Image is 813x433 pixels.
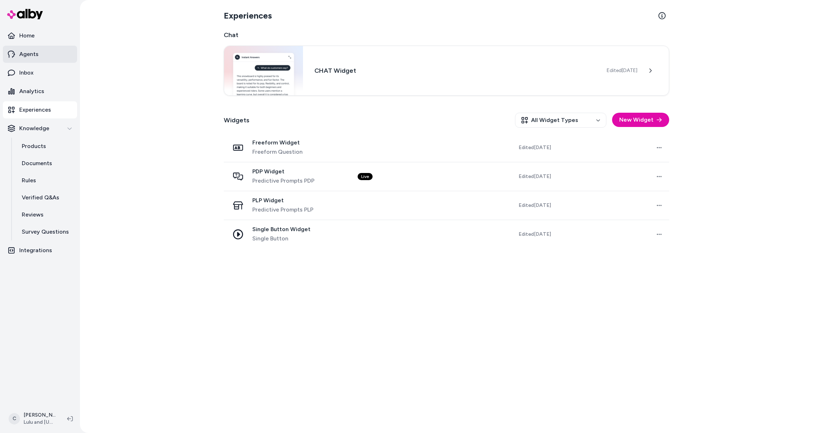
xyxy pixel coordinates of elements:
[15,172,77,189] a: Rules
[15,155,77,172] a: Documents
[224,115,249,125] h2: Widgets
[19,246,52,255] p: Integrations
[3,46,77,63] a: Agents
[22,176,36,185] p: Rules
[3,83,77,100] a: Analytics
[19,106,51,114] p: Experiences
[24,419,56,426] span: Lulu and [US_STATE]
[612,113,669,127] button: New Widget
[252,226,310,233] span: Single Button Widget
[24,412,56,419] p: [PERSON_NAME]
[358,173,373,180] div: Live
[22,159,52,168] p: Documents
[314,66,595,76] h3: CHAT Widget
[224,46,303,95] img: Chat widget
[19,68,34,77] p: Inbox
[224,46,669,96] a: Chat widgetCHAT WidgetEdited[DATE]
[515,113,606,128] button: All Widget Types
[19,50,39,58] p: Agents
[252,197,313,204] span: PLP Widget
[22,228,69,236] p: Survey Questions
[22,142,46,151] p: Products
[15,189,77,206] a: Verified Q&As
[3,27,77,44] a: Home
[519,173,551,180] span: Edited [DATE]
[3,101,77,118] a: Experiences
[252,234,310,243] span: Single Button
[15,223,77,240] a: Survey Questions
[3,242,77,259] a: Integrations
[252,148,303,156] span: Freeform Question
[224,10,272,21] h2: Experiences
[19,124,49,133] p: Knowledge
[252,177,314,185] span: Predictive Prompts PDP
[3,64,77,81] a: Inbox
[607,67,637,74] span: Edited [DATE]
[9,413,20,424] span: C
[19,87,44,96] p: Analytics
[15,138,77,155] a: Products
[519,231,551,238] span: Edited [DATE]
[252,205,313,214] span: Predictive Prompts PLP
[4,407,61,430] button: C[PERSON_NAME]Lulu and [US_STATE]
[252,168,314,175] span: PDP Widget
[224,30,669,40] h2: Chat
[519,144,551,151] span: Edited [DATE]
[15,206,77,223] a: Reviews
[22,193,59,202] p: Verified Q&As
[22,210,44,219] p: Reviews
[519,202,551,209] span: Edited [DATE]
[3,120,77,137] button: Knowledge
[7,9,43,19] img: alby Logo
[252,139,303,146] span: Freeform Widget
[19,31,35,40] p: Home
